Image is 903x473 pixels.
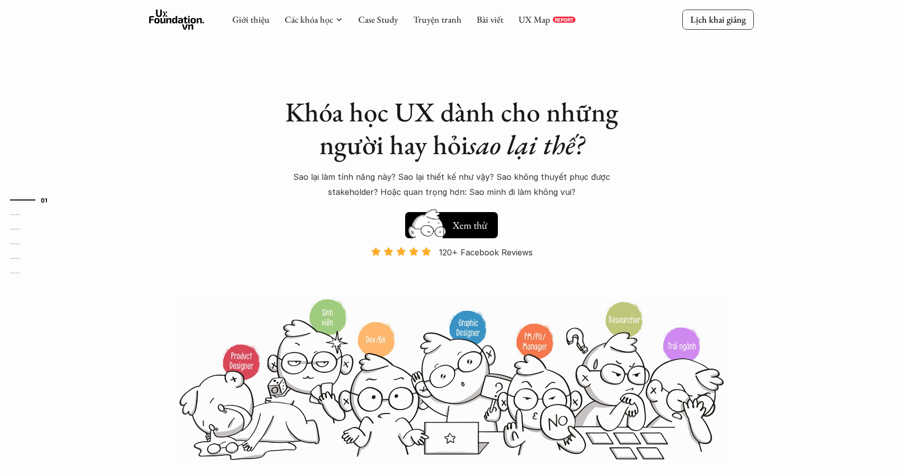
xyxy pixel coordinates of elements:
[275,96,628,161] h1: Khóa học UX dành cho những người hay hỏi
[41,196,48,204] strong: 01
[232,14,270,25] a: Giới thiệu
[453,218,490,232] h5: Xem thử
[275,169,628,200] p: Sao lại làm tính năng này? Sao lại thiết kế như vậy? Sao không thuyết phục được stakeholder? Hoặc...
[10,194,58,206] a: 01
[405,207,498,238] a: Xem thử
[682,10,754,29] a: Lịch khai giảng
[519,14,550,25] a: UX Map
[690,14,746,25] p: Lịch khai giảng
[555,17,573,23] p: REPORT
[468,127,584,162] em: sao lại thế?
[439,245,533,260] p: 120+ Facebook Reviews
[285,14,333,25] a: Các khóa học
[362,246,541,297] a: 120+ Facebook Reviews
[413,14,462,25] a: Truyện tranh
[477,14,503,25] a: Bài viết
[553,17,575,23] a: REPORT
[358,14,398,25] a: Case Study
